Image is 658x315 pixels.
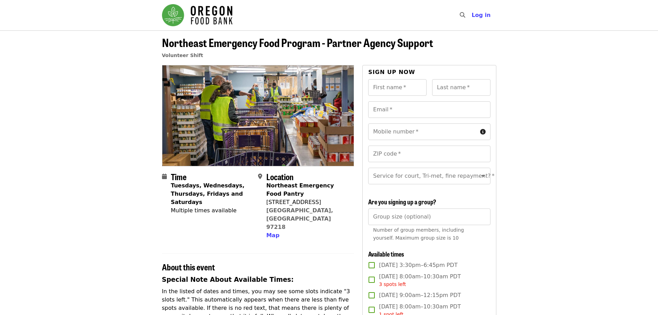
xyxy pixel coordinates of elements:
[368,101,490,118] input: Email
[258,173,262,180] i: map-marker-alt icon
[266,207,333,230] a: [GEOGRAPHIC_DATA], [GEOGRAPHIC_DATA] 97218
[379,272,461,288] span: [DATE] 8:00am–10:30am PDT
[162,53,203,58] a: Volunteer Shift
[368,123,477,140] input: Mobile number
[469,7,475,24] input: Search
[432,79,490,96] input: Last name
[171,170,187,183] span: Time
[266,232,279,239] span: Map
[162,34,433,50] span: Northeast Emergency Food Program - Partner Agency Support
[466,8,496,22] button: Log in
[171,206,252,215] div: Multiple times available
[379,281,406,287] span: 3 spots left
[379,291,461,299] span: [DATE] 9:00am–12:15pm PDT
[368,197,436,206] span: Are you signing up a group?
[368,146,490,162] input: ZIP code
[471,12,490,18] span: Log in
[266,170,294,183] span: Location
[373,227,464,241] span: Number of group members, including yourself. Maximum group size is 10
[162,276,294,283] strong: Special Note About Available Times:
[162,173,167,180] i: calendar icon
[368,249,404,258] span: Available times
[480,129,486,135] i: circle-info icon
[162,261,215,273] span: About this event
[171,182,245,205] strong: Tuesdays, Wednesdays, Thursdays, Fridays and Saturdays
[162,65,354,166] img: Northeast Emergency Food Program - Partner Agency Support organized by Oregon Food Bank
[379,261,457,269] span: [DATE] 3:30pm–6:45pm PDT
[266,231,279,240] button: Map
[368,79,427,96] input: First name
[266,198,349,206] div: [STREET_ADDRESS]
[368,209,490,225] input: [object Object]
[368,69,415,75] span: Sign up now
[266,182,334,197] strong: Northeast Emergency Food Pantry
[478,171,488,181] button: Open
[460,12,465,18] i: search icon
[162,4,232,26] img: Oregon Food Bank - Home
